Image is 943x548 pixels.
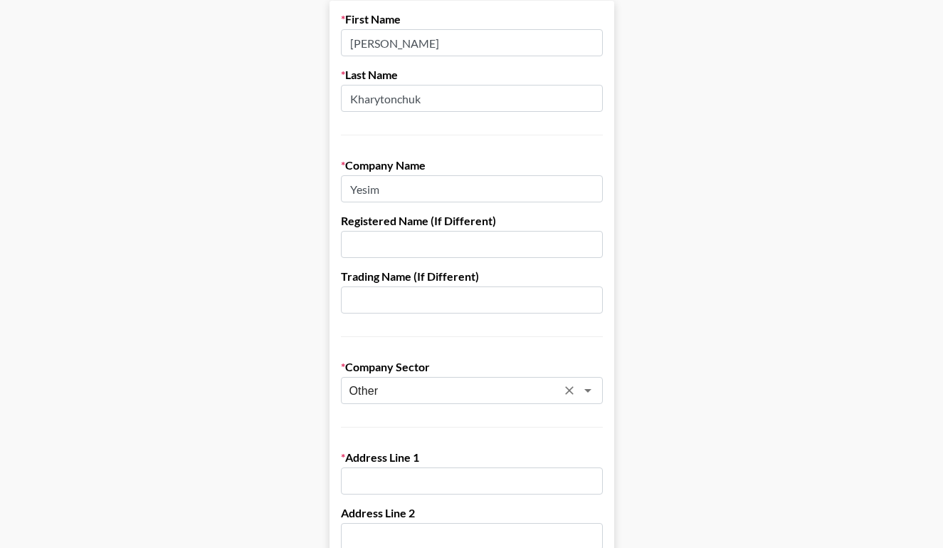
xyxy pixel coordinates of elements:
label: Address Line 2 [341,506,603,520]
label: First Name [341,12,603,26]
label: Company Sector [341,360,603,374]
label: Address Line 1 [341,450,603,465]
label: Last Name [341,68,603,82]
button: Clear [559,381,579,400]
label: Registered Name (If Different) [341,214,603,228]
label: Company Name [341,158,603,172]
button: Open [578,381,598,400]
label: Trading Name (If Different) [341,269,603,284]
